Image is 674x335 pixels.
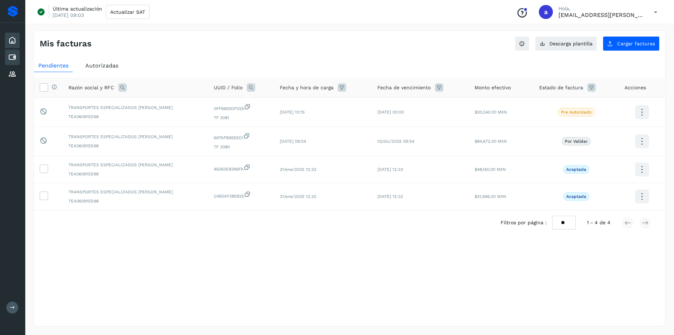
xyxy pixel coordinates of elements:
[625,84,646,91] span: Acciones
[53,6,102,12] p: Última actualización
[377,139,414,144] span: 02/dic/2025 09:54
[475,110,507,115] span: $30,240.00 MXN
[559,12,643,18] p: aide.jimenez@seacargo.com
[5,50,20,65] div: Cuentas por pagar
[539,84,583,91] span: Estado de factura
[214,103,269,112] span: 0FF6655DF025
[280,194,316,199] span: 21/ene/2025 12:32
[280,110,305,115] span: [DATE] 10:15
[38,62,68,69] span: Pendientes
[559,6,643,12] p: Hola,
[603,36,660,51] button: Cargar facturas
[280,167,316,172] span: 21/ene/2025 12:33
[68,189,203,195] span: TRANSPORTES ESPECIALIZADOS [PERSON_NAME]
[5,33,20,48] div: Inicio
[535,36,597,51] button: Descarga plantilla
[475,194,506,199] span: $31,696.00 MXN
[214,191,269,199] span: C492AF385825
[68,143,203,149] span: TEA060915D98
[5,66,20,82] div: Proveedores
[566,194,586,199] p: Aceptada
[280,84,333,91] span: Fecha y hora de carga
[53,12,84,18] p: [DATE] 09:03
[110,9,145,14] span: Actualizar SAT
[566,167,586,172] p: Aceptada
[40,39,92,49] h4: Mis facturas
[68,198,203,204] span: TEA060915D98
[68,104,203,111] span: TRANSPORTES ESPECIALIZADOS [PERSON_NAME]
[214,133,269,141] span: 697AFB9555C1
[377,110,404,115] span: [DATE] 00:00
[68,114,203,120] span: TEA060915D98
[587,219,610,226] span: 1 - 4 de 4
[377,194,403,199] span: [DATE] 12:32
[377,167,403,172] span: [DATE] 12:33
[68,84,114,91] span: Razón social y RFC
[280,139,306,144] span: [DATE] 09:54
[617,41,655,46] span: Cargar facturas
[475,167,506,172] span: $48,160.00 MXN
[214,144,269,150] span: TF 3080
[377,84,431,91] span: Fecha de vencimiento
[68,171,203,177] span: TEA060915D98
[68,134,203,140] span: TRANSPORTES ESPECIALIZADOS [PERSON_NAME]
[85,62,118,69] span: Autorizadas
[68,162,203,168] span: TRANSPORTES ESPECIALIZADOS [PERSON_NAME]
[475,84,511,91] span: Monto efectivo
[565,139,588,144] p: Por validar
[475,139,507,144] span: $84,672.00 MXN
[214,84,243,91] span: UUID / Folio
[549,41,593,46] span: Descarga plantilla
[501,219,547,226] span: Filtros por página :
[214,164,269,172] span: 46263E8366FA
[561,110,592,115] p: Pre Autorizado
[214,115,269,121] span: TF 3081
[106,5,150,19] button: Actualizar SAT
